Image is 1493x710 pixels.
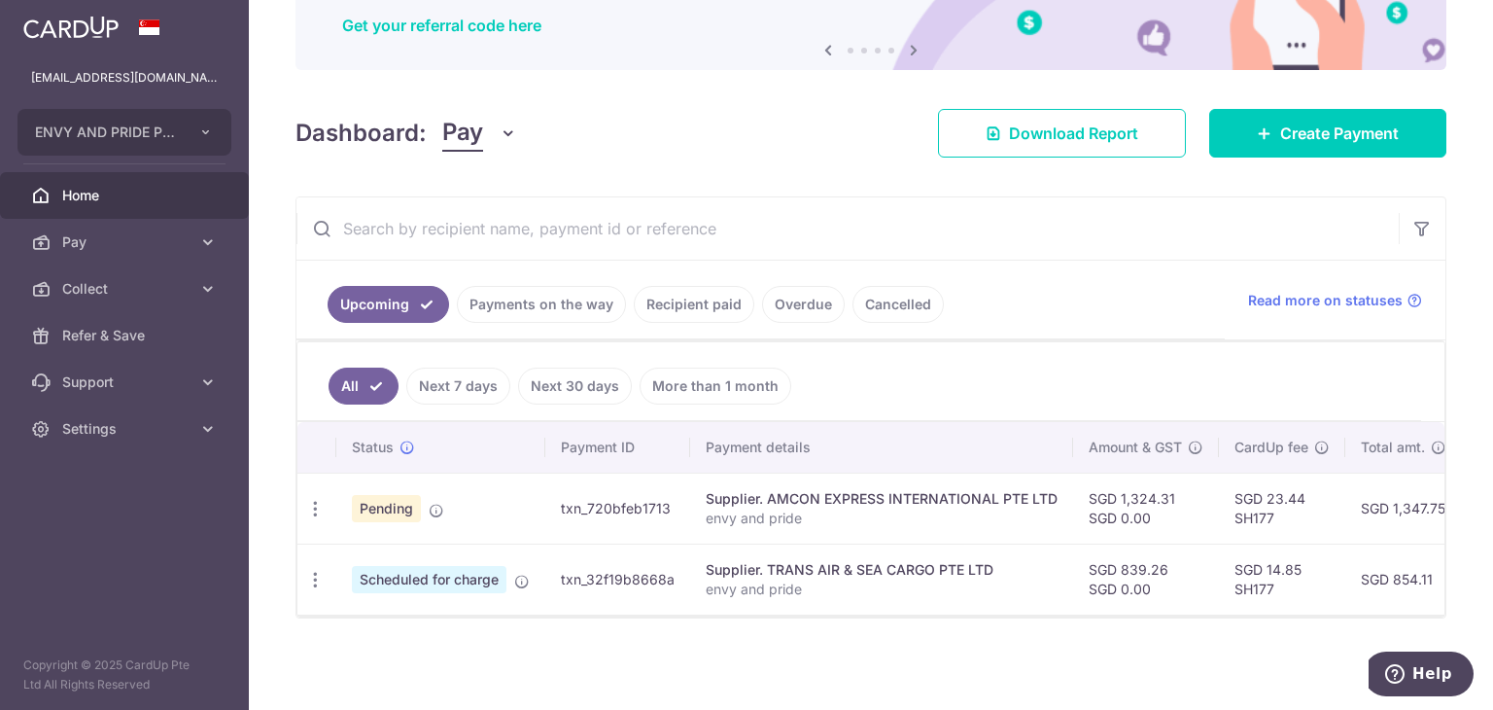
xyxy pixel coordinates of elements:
span: Pay [442,115,483,152]
td: txn_32f19b8668a [545,544,690,615]
td: SGD 1,347.75 [1345,473,1462,544]
span: Scheduled for charge [352,566,506,593]
a: Next 7 days [406,368,510,405]
a: All [329,368,399,405]
span: Pay [62,232,191,252]
a: Payments on the way [457,286,626,323]
span: Refer & Save [62,326,191,345]
td: SGD 839.26 SGD 0.00 [1073,544,1219,615]
h4: Dashboard: [295,116,427,151]
span: Amount & GST [1089,438,1182,457]
a: Read more on statuses [1248,291,1422,310]
input: Search by recipient name, payment id or reference [296,197,1399,260]
td: SGD 1,324.31 SGD 0.00 [1073,473,1219,544]
button: ENVY AND PRIDE PTE. LTD. [17,109,231,156]
div: Supplier. TRANS AIR & SEA CARGO PTE LTD [706,560,1058,580]
a: Cancelled [852,286,944,323]
a: Create Payment [1209,109,1446,158]
th: Payment ID [545,422,690,473]
td: SGD 23.44 SH177 [1219,473,1345,544]
span: Create Payment [1280,122,1399,145]
img: CardUp [23,16,119,39]
span: CardUp fee [1234,438,1308,457]
span: Settings [62,419,191,439]
a: Upcoming [328,286,449,323]
p: envy and pride [706,509,1058,528]
span: Status [352,438,394,457]
span: Support [62,373,191,392]
td: SGD 14.85 SH177 [1219,544,1345,615]
a: Recipient paid [634,286,754,323]
span: Total amt. [1361,438,1425,457]
span: ENVY AND PRIDE PTE. LTD. [35,123,179,142]
a: Next 30 days [518,368,632,405]
td: SGD 854.11 [1345,544,1462,615]
button: Pay [442,115,517,152]
span: Pending [352,495,421,522]
span: Collect [62,279,191,299]
td: txn_720bfeb1713 [545,473,690,544]
a: Overdue [762,286,845,323]
a: More than 1 month [640,368,791,405]
span: Home [62,186,191,205]
span: Read more on statuses [1248,291,1403,310]
p: [EMAIL_ADDRESS][DOMAIN_NAME] [31,68,218,88]
p: envy and pride [706,580,1058,599]
a: Get your referral code here [342,16,541,35]
div: Supplier. AMCON EXPRESS INTERNATIONAL PTE LTD [706,489,1058,509]
a: Download Report [938,109,1186,158]
th: Payment details [690,422,1073,473]
span: Download Report [1009,122,1138,145]
iframe: Opens a widget where you can find more information [1369,652,1474,700]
